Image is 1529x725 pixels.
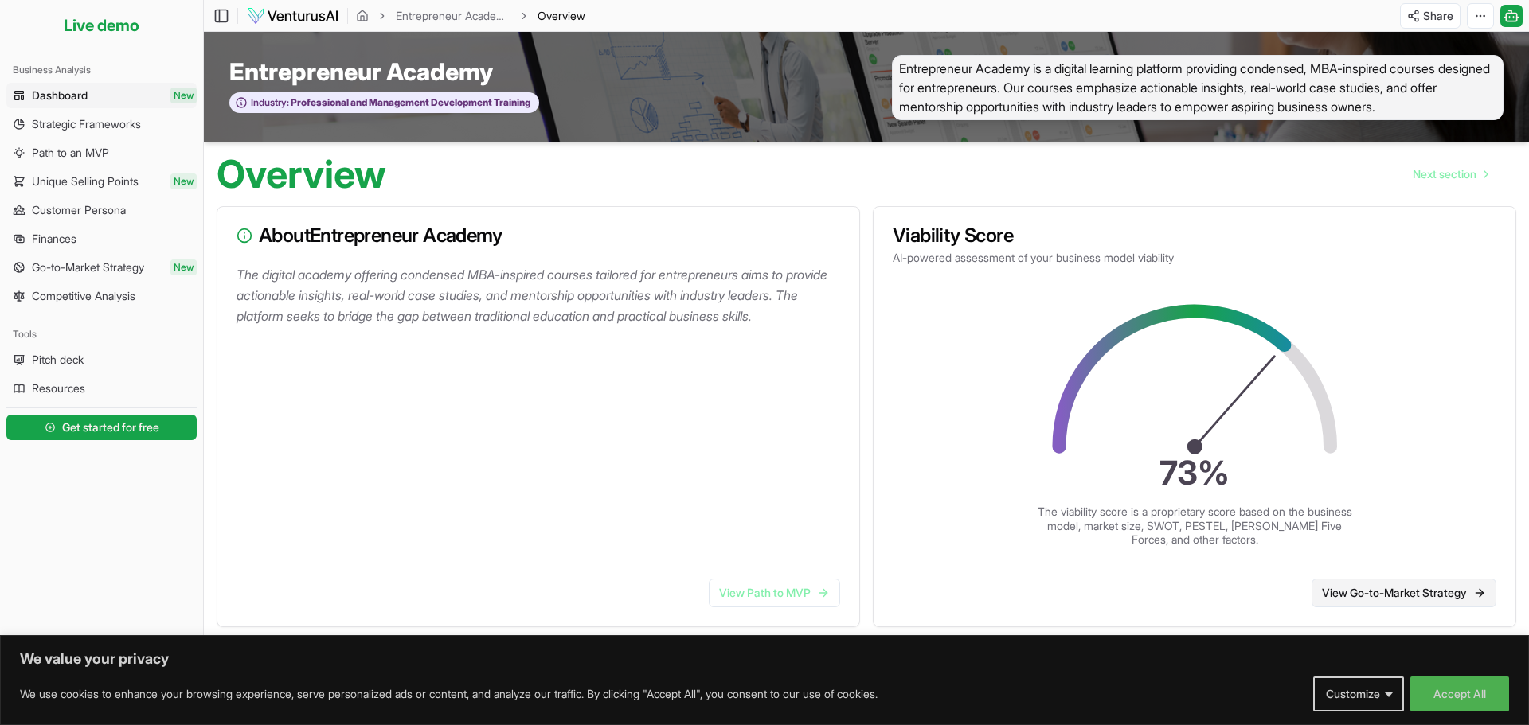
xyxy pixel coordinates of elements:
[217,155,386,193] h1: Overview
[251,96,289,109] span: Industry:
[6,415,197,440] button: Get started for free
[32,288,135,304] span: Competitive Analysis
[32,145,109,161] span: Path to an MVP
[6,255,197,280] a: Go-to-Market StrategyNew
[32,259,144,275] span: Go-to-Market Strategy
[356,8,585,24] nav: breadcrumb
[6,169,197,194] a: Unique Selling PointsNew
[1035,505,1354,547] p: The viability score is a proprietary score based on the business model, market size, SWOT, PESTEL...
[1400,158,1500,190] nav: pagination
[1313,676,1404,711] button: Customize
[32,173,139,189] span: Unique Selling Points
[6,226,197,251] a: Finances
[1423,8,1453,24] span: Share
[709,579,840,607] a: View Path to MVP
[32,380,85,396] span: Resources
[20,684,878,704] p: We use cookies to enhance your browsing experience, serve personalized ads or content, and analyz...
[32,202,126,218] span: Customer Persona
[1312,579,1496,607] a: View Go-to-Market Strategy
[237,264,847,326] p: The digital academy offering condensed MBA-inspired courses tailored for entrepreneurs aims to pr...
[6,111,197,137] a: Strategic Frameworks
[6,283,197,309] a: Competitive Analysis
[32,231,76,247] span: Finances
[893,250,1496,266] p: AI-powered assessment of your business model viability
[32,88,88,103] span: Dashboard
[20,649,1509,668] p: We value your privacy
[6,140,197,166] a: Path to an MVP
[538,8,585,24] span: Overview
[1400,3,1461,29] button: Share
[229,92,539,114] button: Industry:Professional and Management Development Training
[1410,676,1509,711] button: Accept All
[32,352,84,368] span: Pitch deck
[6,376,197,401] a: Resources
[229,57,493,86] span: Entrepreneur Academy
[1400,158,1500,190] a: Go to next page
[170,173,197,189] span: New
[6,57,197,83] div: Business Analysis
[396,8,510,24] a: Entrepreneur Academy
[1413,166,1476,182] span: Next section
[1159,453,1230,493] text: 73 %
[6,347,197,372] a: Pitch deck
[6,197,197,223] a: Customer Persona
[62,419,159,435] span: Get started for free
[6,83,197,108] a: DashboardNew
[6,411,197,443] a: Get started for free
[892,55,1504,120] span: Entrepreneur Academy is a digital learning platform providing condensed, MBA-inspired courses des...
[237,226,840,245] h3: About Entrepreneur Academy
[289,96,530,109] span: Professional and Management Development Training
[6,322,197,347] div: Tools
[170,88,197,103] span: New
[893,226,1496,245] h3: Viability Score
[246,6,339,25] img: logo
[32,116,141,132] span: Strategic Frameworks
[170,259,197,275] span: New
